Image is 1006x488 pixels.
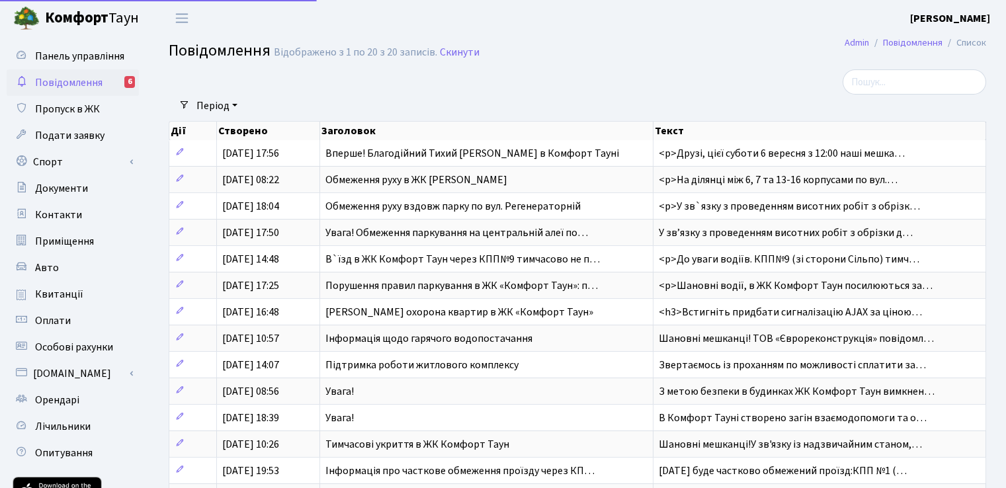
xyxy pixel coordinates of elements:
[222,464,279,478] span: [DATE] 19:53
[7,360,139,387] a: [DOMAIN_NAME]
[659,225,913,240] span: У звʼязку з проведенням висотних робіт з обрізки д…
[222,358,279,372] span: [DATE] 14:07
[7,387,139,413] a: Орендарі
[7,255,139,281] a: Авто
[325,437,509,452] span: Тимчасові укриття в ЖК Комфорт Таун
[845,36,869,50] a: Admin
[13,5,40,32] img: logo.png
[883,36,943,50] a: Повідомлення
[7,202,139,228] a: Контакти
[320,122,653,140] th: Заголовок
[659,146,905,161] span: <p>Друзі, цієї суботи 6 вересня з 12:00 наші мешка…
[325,252,600,266] span: В`їзд в ЖК Комфорт Таун через КПП№9 тимчасово не п…
[325,305,593,319] span: [PERSON_NAME] охорона квартир в ЖК «Комфорт Таун»
[35,75,103,90] span: Повідомлення
[325,278,598,293] span: Порушення правил паркування в ЖК «Комфорт Таун»: п…
[7,440,139,466] a: Опитування
[659,411,927,425] span: В Комфорт Тауні створено загін взаємодопомоги та о…
[659,199,920,214] span: <p>У зв`язку з проведенням висотних робіт з обрізк…
[124,76,135,88] div: 6
[35,181,88,196] span: Документи
[659,358,926,372] span: Звертаємось із проханням по можливості сплатити за…
[165,7,198,29] button: Переключити навігацію
[7,96,139,122] a: Пропуск в ЖК
[45,7,139,30] span: Таун
[659,437,922,452] span: Шановні мешканці!У зв'язку із надзвичайним станом,…
[222,225,279,240] span: [DATE] 17:50
[45,7,108,28] b: Комфорт
[7,281,139,307] a: Квитанції
[7,413,139,440] a: Лічильники
[943,36,986,50] li: Список
[7,122,139,149] a: Подати заявку
[7,175,139,202] a: Документи
[440,46,480,59] a: Скинути
[325,411,354,425] span: Увага!
[7,307,139,334] a: Оплати
[222,252,279,266] span: [DATE] 14:48
[653,122,986,140] th: Текст
[35,208,82,222] span: Контакти
[35,313,71,328] span: Оплати
[222,173,279,187] span: [DATE] 08:22
[659,305,922,319] span: <h3>Встигніть придбати сигналізацію AJAX за ціною…
[169,39,271,62] span: Повідомлення
[659,464,907,478] span: [DATE] буде частково обмежений проїзд:КПП №1 (…
[325,199,581,214] span: Обмеження руху вздовж парку по вул. Регенераторній
[35,261,59,275] span: Авто
[222,305,279,319] span: [DATE] 16:48
[222,278,279,293] span: [DATE] 17:25
[659,331,934,346] span: Шановні мешканці! ТОВ «Єврореконструкція» повідомл…
[35,287,83,302] span: Квитанції
[222,199,279,214] span: [DATE] 18:04
[7,228,139,255] a: Приміщення
[222,384,279,399] span: [DATE] 08:56
[325,384,354,399] span: Увага!
[169,122,217,140] th: Дії
[825,29,1006,57] nav: breadcrumb
[35,49,124,63] span: Панель управління
[7,43,139,69] a: Панель управління
[325,225,588,240] span: Увага! Обмеження паркування на центральній алеї по…
[659,278,933,293] span: <p>Шановні водії, в ЖК Комфорт Таун посилюються за…
[7,69,139,96] a: Повідомлення6
[325,358,519,372] span: Підтримка роботи житлового комплексу
[843,69,986,95] input: Пошук...
[222,411,279,425] span: [DATE] 18:39
[35,393,79,407] span: Орендарі
[910,11,990,26] a: [PERSON_NAME]
[222,331,279,346] span: [DATE] 10:57
[274,46,437,59] div: Відображено з 1 по 20 з 20 записів.
[7,149,139,175] a: Спорт
[35,102,100,116] span: Пропуск в ЖК
[325,146,619,161] span: Вперше! Благодійний Тихий [PERSON_NAME] в Комфорт Тауні
[222,146,279,161] span: [DATE] 17:56
[217,122,320,140] th: Створено
[35,419,91,434] span: Лічильники
[35,128,105,143] span: Подати заявку
[35,340,113,354] span: Особові рахунки
[325,464,595,478] span: Інформація про часткове обмеження проїзду через КП…
[659,173,898,187] span: <p>На ділянці між 6, 7 та 13-16 корпусами по вул.…
[659,252,919,266] span: <p>До уваги водіїв. КПП№9 (зі сторони Сільпо) тимч…
[35,446,93,460] span: Опитування
[7,334,139,360] a: Особові рахунки
[222,437,279,452] span: [DATE] 10:26
[659,384,935,399] span: З метою безпеки в будинках ЖК Комфорт Таун вимкнен…
[191,95,243,117] a: Період
[35,234,94,249] span: Приміщення
[325,173,507,187] span: Обмеження руху в ЖК [PERSON_NAME]
[325,331,532,346] span: Інформація щодо гарячого водопостачання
